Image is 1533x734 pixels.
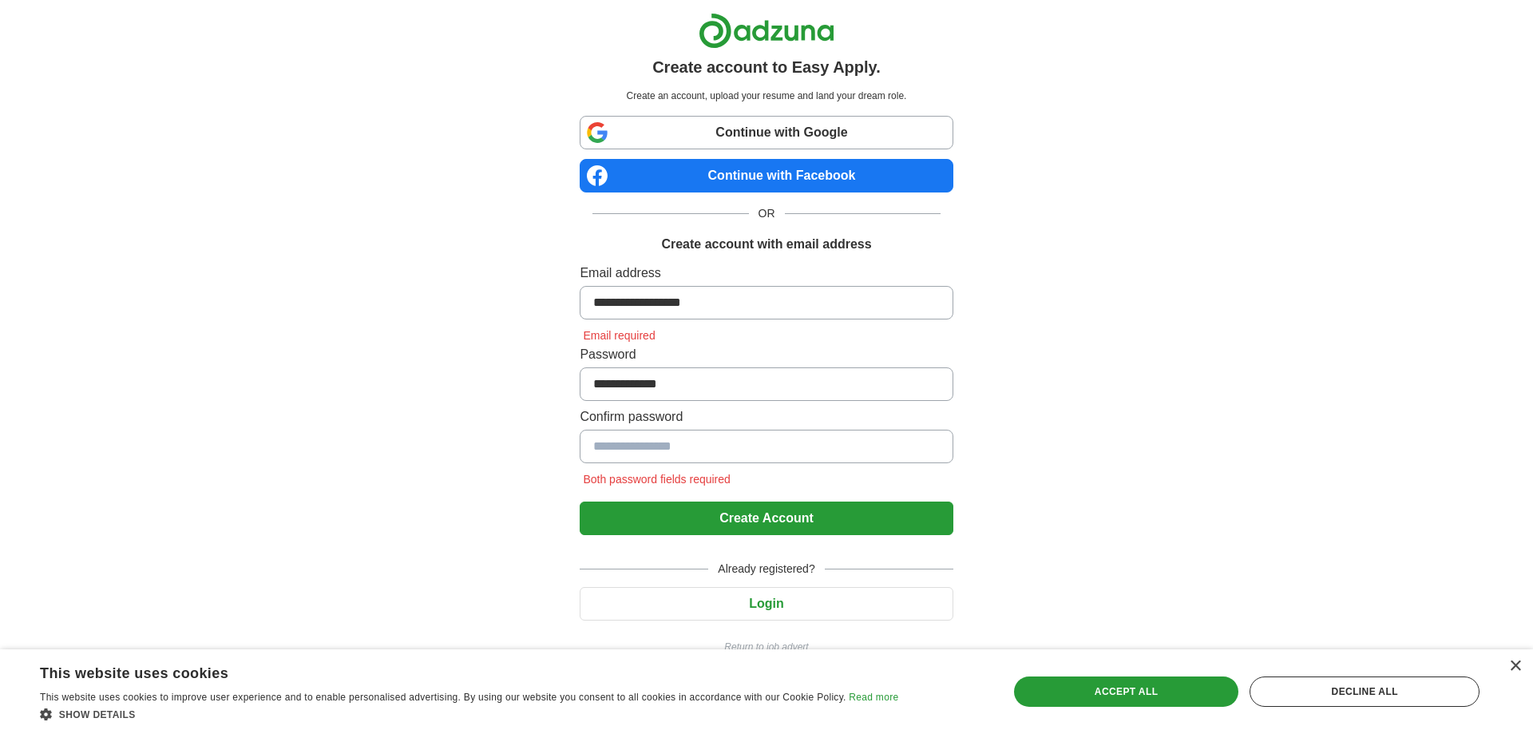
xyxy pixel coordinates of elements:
div: This website uses cookies [40,659,858,683]
div: Decline all [1250,676,1480,707]
h1: Create account to Easy Apply. [652,55,881,79]
div: Accept all [1014,676,1239,707]
span: Already registered? [708,561,824,577]
a: Continue with Facebook [580,159,953,192]
h1: Create account with email address [661,235,871,254]
span: OR [749,205,785,222]
span: Show details [59,709,136,720]
a: Continue with Google [580,116,953,149]
button: Login [580,587,953,621]
a: Login [580,597,953,610]
span: Both password fields required [580,473,733,486]
img: Adzuna logo [699,13,834,49]
label: Password [580,345,953,364]
a: Return to job advert [580,640,953,654]
label: Confirm password [580,407,953,427]
button: Create Account [580,502,953,535]
span: This website uses cookies to improve user experience and to enable personalised advertising. By u... [40,692,846,703]
a: Read more, opens a new window [849,692,898,703]
div: Show details [40,706,898,722]
label: Email address [580,264,953,283]
span: Email required [580,329,658,342]
div: Close [1509,661,1521,673]
p: Create an account, upload your resume and land your dream role. [583,89,949,103]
